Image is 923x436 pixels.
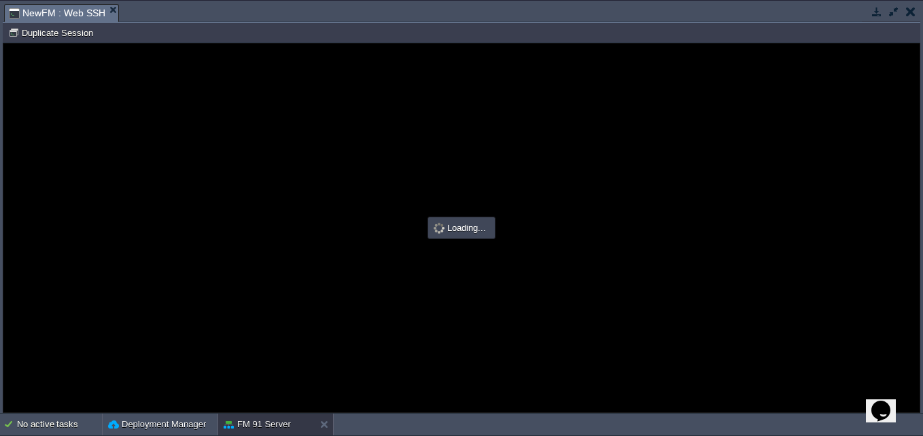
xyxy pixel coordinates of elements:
button: Deployment Manager [108,418,206,431]
div: No active tasks [17,414,102,435]
button: FM 91 Server [224,418,291,431]
span: NewFM : Web SSH [9,5,105,22]
div: Loading... [430,219,493,237]
iframe: chat widget [866,382,909,422]
button: Duplicate Session [8,26,97,39]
